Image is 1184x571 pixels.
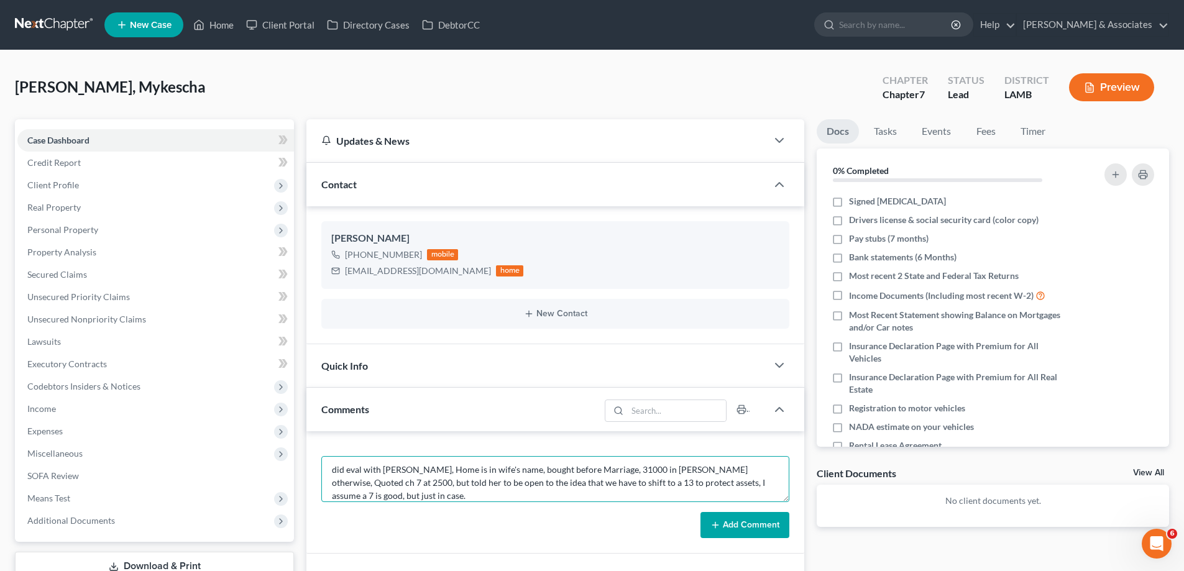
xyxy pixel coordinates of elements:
[849,270,1019,282] span: Most recent 2 State and Federal Tax Returns
[628,400,727,421] input: Search...
[321,178,357,190] span: Contact
[331,309,779,319] button: New Contact
[496,265,523,276] div: home
[817,119,859,144] a: Docs
[833,165,889,176] strong: 0% Completed
[17,286,294,308] a: Unsecured Priority Claims
[345,265,491,277] div: [EMAIL_ADDRESS][DOMAIN_NAME]
[883,73,928,88] div: Chapter
[883,88,928,102] div: Chapter
[966,119,1006,144] a: Fees
[27,426,63,436] span: Expenses
[1017,14,1168,36] a: [PERSON_NAME] & Associates
[321,14,416,36] a: Directory Cases
[1142,529,1172,559] iframe: Intercom live chat
[974,14,1016,36] a: Help
[27,224,98,235] span: Personal Property
[849,195,946,208] span: Signed [MEDICAL_DATA]
[17,152,294,174] a: Credit Report
[27,314,146,324] span: Unsecured Nonpriority Claims
[27,470,79,481] span: SOFA Review
[849,251,957,263] span: Bank statements (6 Months)
[427,249,458,260] div: mobile
[17,331,294,353] a: Lawsuits
[321,360,368,372] span: Quick Info
[849,309,1070,334] span: Most Recent Statement showing Balance on Mortgages and/or Car notes
[331,231,779,246] div: [PERSON_NAME]
[17,465,294,487] a: SOFA Review
[948,88,984,102] div: Lead
[1167,529,1177,539] span: 6
[864,119,907,144] a: Tasks
[27,135,89,145] span: Case Dashboard
[27,291,130,302] span: Unsecured Priority Claims
[187,14,240,36] a: Home
[17,263,294,286] a: Secured Claims
[27,202,81,212] span: Real Property
[17,129,294,152] a: Case Dashboard
[321,134,752,147] div: Updates & News
[27,381,140,391] span: Codebtors Insiders & Notices
[27,403,56,414] span: Income
[27,493,70,503] span: Means Test
[1004,88,1049,102] div: LAMB
[849,371,1070,396] span: Insurance Declaration Page with Premium for All Real Estate
[15,78,206,96] span: [PERSON_NAME], Mykescha
[27,157,81,168] span: Credit Report
[839,13,953,36] input: Search by name...
[17,308,294,331] a: Unsecured Nonpriority Claims
[17,353,294,375] a: Executory Contracts
[27,180,79,190] span: Client Profile
[1069,73,1154,101] button: Preview
[1004,73,1049,88] div: District
[1133,468,1164,477] a: View All
[849,340,1070,365] span: Insurance Declaration Page with Premium for All Vehicles
[17,241,294,263] a: Property Analysis
[345,249,422,261] div: [PHONE_NUMBER]
[27,336,61,347] span: Lawsuits
[1011,119,1055,144] a: Timer
[817,467,896,480] div: Client Documents
[948,73,984,88] div: Status
[827,495,1159,507] p: No client documents yet.
[27,269,87,280] span: Secured Claims
[849,439,942,452] span: Rental Lease Agreement
[912,119,961,144] a: Events
[321,403,369,415] span: Comments
[849,402,965,414] span: Registration to motor vehicles
[416,14,486,36] a: DebtorCC
[919,88,925,100] span: 7
[700,512,789,538] button: Add Comment
[240,14,321,36] a: Client Portal
[27,359,107,369] span: Executory Contracts
[27,448,83,459] span: Miscellaneous
[849,290,1034,302] span: Income Documents (Including most recent W-2)
[130,21,172,30] span: New Case
[849,232,929,245] span: Pay stubs (7 months)
[27,515,115,526] span: Additional Documents
[849,214,1039,226] span: Drivers license & social security card (color copy)
[27,247,96,257] span: Property Analysis
[849,421,974,433] span: NADA estimate on your vehicles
